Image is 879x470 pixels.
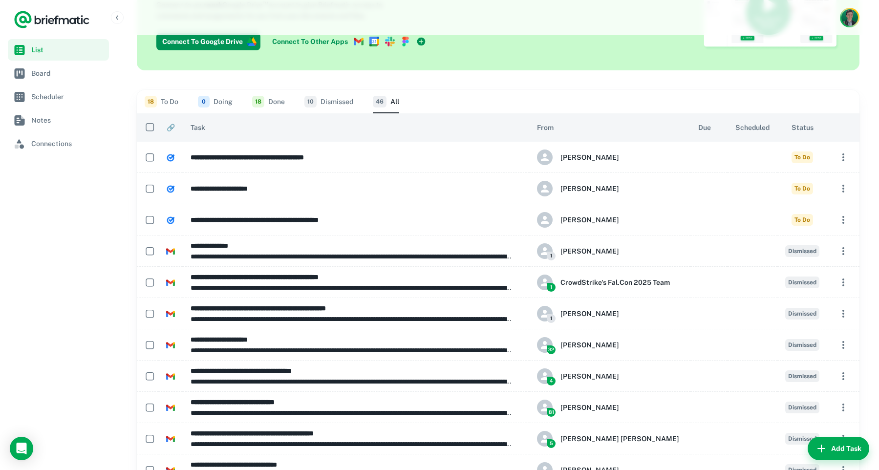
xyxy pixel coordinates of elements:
[792,122,814,133] span: Status
[547,283,556,292] span: 1
[547,408,556,417] span: 81
[840,8,859,27] button: Account button
[166,278,175,287] img: https://app.briefmatic.com/assets/integrations/gmail.png
[560,183,619,194] h6: [PERSON_NAME]
[8,109,109,131] a: Notes
[537,243,683,259] div: Tyler Johnson
[10,437,33,460] div: Load Chat
[31,91,105,102] span: Scheduler
[560,402,619,413] h6: [PERSON_NAME]
[560,308,619,319] h6: [PERSON_NAME]
[560,277,670,288] h6: CrowdStrike's Fal.Con 2025 Team
[537,212,683,228] div: Jacob Matthews
[166,310,175,319] img: https://app.briefmatic.com/assets/integrations/gmail.png
[808,437,869,460] button: Add Task
[191,122,205,133] span: Task
[785,402,819,413] span: Dismissed
[14,10,90,29] a: Logo
[537,150,683,165] div: Jacob Matthews
[145,96,157,107] span: 18
[31,68,105,79] span: Board
[537,337,683,353] div: Josh Logsdon
[560,152,619,163] h6: [PERSON_NAME]
[252,90,285,113] button: Done
[8,86,109,107] a: Scheduler
[785,245,819,257] span: Dismissed
[198,90,233,113] button: Doing
[547,345,556,354] span: 32
[31,138,105,149] span: Connections
[268,33,430,50] a: Connect To Other Apps
[560,340,619,350] h6: [PERSON_NAME]
[560,246,619,256] h6: [PERSON_NAME]
[373,96,386,107] span: 46
[547,377,556,385] span: 4
[166,247,175,256] img: https://app.briefmatic.com/assets/integrations/gmail.png
[252,96,264,107] span: 18
[735,122,770,133] span: Scheduled
[31,44,105,55] span: List
[31,115,105,126] span: Notes
[373,90,399,113] button: All
[304,96,317,107] span: 10
[547,252,556,260] span: 1
[8,39,109,61] a: List
[792,214,813,226] span: To Do
[560,214,619,225] h6: [PERSON_NAME]
[537,181,683,196] div: Jacob Matthews
[560,371,619,382] h6: [PERSON_NAME]
[785,433,819,445] span: Dismissed
[166,404,175,412] img: https://app.briefmatic.com/assets/integrations/gmail.png
[198,96,210,107] span: 0
[166,153,175,162] img: https://app.briefmatic.com/assets/tasktypes/vnd.google-apps.tasks.png
[537,122,554,133] span: From
[785,370,819,382] span: Dismissed
[166,216,175,225] img: https://app.briefmatic.com/assets/tasktypes/vnd.google-apps.tasks.png
[547,439,556,448] span: 5
[166,341,175,350] img: https://app.briefmatic.com/assets/integrations/gmail.png
[537,306,683,321] div: Laura Hurliman
[547,314,556,323] span: 1
[537,400,683,415] div: Caskey, Brian
[166,372,175,381] img: https://app.briefmatic.com/assets/integrations/gmail.png
[167,122,175,133] span: 🔗
[560,433,679,444] h6: [PERSON_NAME] [PERSON_NAME]
[8,63,109,84] a: Board
[537,368,683,384] div: Jeff Streelman
[841,9,858,26] img: Jacob Matthews
[792,151,813,163] span: To Do
[145,90,178,113] button: To Do
[698,122,711,133] span: Due
[537,275,683,290] div: CrowdStrike's Fal.Con 2025 Team
[785,277,819,288] span: Dismissed
[537,431,683,447] div: Tyler Hill
[792,183,813,194] span: To Do
[156,33,260,50] button: Connect To Google Drive
[304,90,353,113] button: Dismissed
[166,435,175,444] img: https://app.briefmatic.com/assets/integrations/gmail.png
[8,133,109,154] a: Connections
[785,308,819,320] span: Dismissed
[785,339,819,351] span: Dismissed
[166,185,175,193] img: https://app.briefmatic.com/assets/tasktypes/vnd.google-apps.tasks.png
